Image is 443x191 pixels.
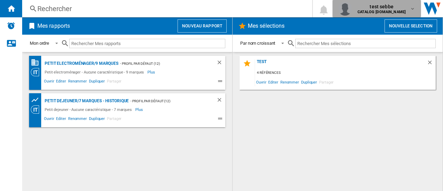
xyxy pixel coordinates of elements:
div: Références communes [31,58,43,67]
div: Mon ordre [30,41,49,46]
div: Vision Catégorie [31,68,43,76]
div: - Profil par défaut (12) [129,97,202,105]
div: Supprimer [216,97,225,105]
input: Rechercher Mes rapports [69,39,225,48]
span: Dupliquer [88,78,106,86]
div: Petit dejeuner - Aucune caractéristique - 7 marques [43,105,135,114]
span: Partager [106,115,123,124]
img: profile.jpg [338,2,352,16]
button: Nouveau rapport [178,19,227,33]
div: - Profil par défaut (12) [118,59,202,68]
h2: Mes rapports [36,19,71,33]
div: Petit electroménager - Aucune caractéristique - 9 marques [43,68,147,76]
div: Tableau des prix des produits [31,96,43,104]
span: Partager [106,78,123,86]
div: Petit electroménager/9 marques [43,59,118,68]
button: Nouvelle selection [385,19,437,33]
span: test sebbe [358,3,406,10]
span: Renommer [67,115,88,124]
span: Dupliquer [300,77,318,87]
span: Renommer [67,78,88,86]
input: Rechercher Mes sélections [295,39,436,48]
span: Renommer [279,77,300,87]
span: Ouvrir [255,77,267,87]
span: Editer [55,115,67,124]
span: Ouvrir [43,115,55,124]
div: Vision Catégorie [31,105,43,114]
div: Petit dejeuner/7 marques - Historique [43,97,129,105]
img: alerts-logo.svg [7,21,15,30]
span: Plus [135,105,144,114]
div: 4 références [255,69,436,77]
span: Editer [55,78,67,86]
b: CATALOG [DOMAIN_NAME] [358,10,406,14]
div: Par nom croissant [240,41,275,46]
span: Ouvrir [43,78,55,86]
span: Plus [147,68,156,76]
span: Editer [267,77,279,87]
h2: Mes sélections [246,19,286,33]
div: test [255,59,427,69]
span: Dupliquer [88,115,106,124]
div: Supprimer [427,59,436,69]
div: Rechercher [37,4,294,14]
span: Partager [318,77,335,87]
div: Supprimer [216,59,225,68]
